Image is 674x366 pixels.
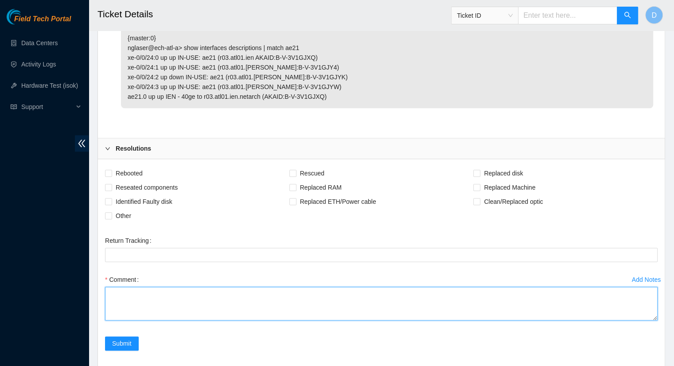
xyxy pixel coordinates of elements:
span: Rescued [296,166,328,180]
span: Replaced disk [480,166,526,180]
a: Akamai TechnologiesField Tech Portal [7,16,71,27]
span: Replaced RAM [296,180,345,195]
label: Return Tracking [105,234,155,248]
button: Submit [105,336,139,350]
button: D [645,6,663,24]
span: right [105,146,110,151]
button: Add Notes [631,273,661,287]
div: Add Notes [632,276,661,283]
span: double-left [75,135,89,152]
a: Data Centers [21,39,58,47]
span: Support [21,98,74,116]
span: Replaced Machine [480,180,539,195]
b: Resolutions [116,144,151,153]
label: Comment [105,273,142,287]
span: search [624,12,631,20]
span: Reseated components [112,180,181,195]
div: Resolutions [98,138,665,159]
button: search [617,7,638,24]
span: Other [112,209,135,223]
span: Clean/Replaced optic [480,195,546,209]
img: Akamai Technologies [7,9,45,24]
input: Enter text here... [518,7,617,24]
p: {master:0} nglaser@ech-atl-a> show interfaces descriptions | match ae21 xe-0/0/24:0 up up IN-USE:... [121,27,653,108]
span: D [651,10,657,21]
a: Activity Logs [21,61,56,68]
span: Replaced ETH/Power cable [296,195,380,209]
a: Hardware Test (isok) [21,82,78,89]
span: Field Tech Portal [14,15,71,23]
input: Return Tracking [105,248,658,262]
span: Rebooted [112,166,146,180]
span: Submit [112,339,132,348]
textarea: Comment [105,287,658,320]
span: Identified Faulty disk [112,195,176,209]
span: Ticket ID [457,9,513,22]
span: read [11,104,17,110]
